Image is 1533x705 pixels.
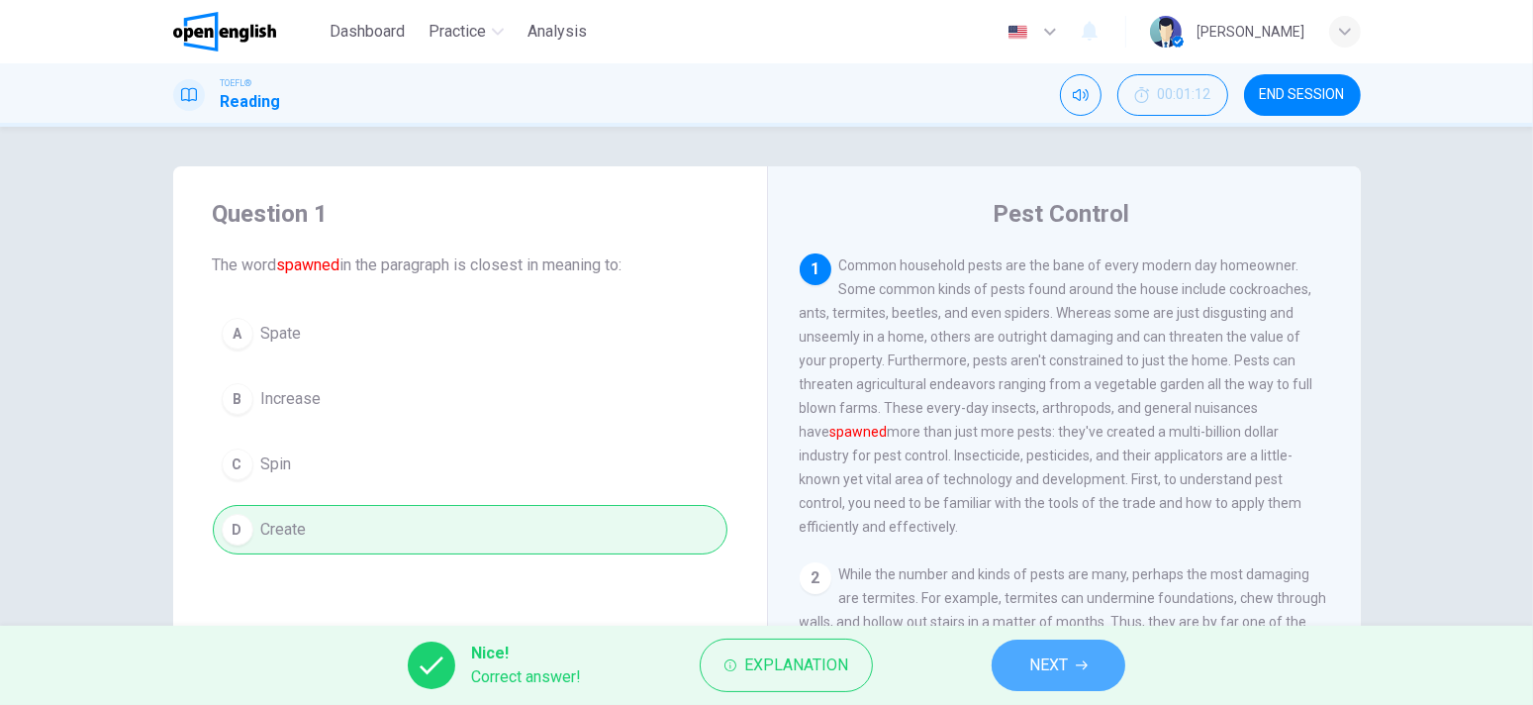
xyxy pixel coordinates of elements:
div: [PERSON_NAME] [1198,20,1305,44]
span: 00:01:12 [1158,87,1211,103]
button: 00:01:12 [1117,74,1228,116]
span: Explanation [744,652,848,679]
div: 2 [800,562,831,594]
font: spawned [830,424,888,440]
div: 1 [800,253,831,285]
h4: Pest Control [994,198,1130,230]
a: OpenEnglish logo [173,12,323,51]
span: Correct answer! [471,665,581,689]
button: Practice [421,14,512,50]
span: Dashboard [330,20,405,44]
span: TOEFL® [221,76,252,90]
h1: Reading [221,90,281,114]
h4: Question 1 [213,198,727,230]
button: Explanation [700,639,873,692]
span: Practice [429,20,486,44]
button: NEXT [992,640,1125,691]
div: Mute [1060,74,1102,116]
button: Dashboard [322,14,413,50]
span: NEXT [1029,652,1068,679]
span: Nice! [471,642,581,665]
span: END SESSION [1260,87,1345,103]
span: Analysis [527,20,587,44]
div: Hide [1117,74,1228,116]
span: Common household pests are the bane of every modern day homeowner. Some common kinds of pests fou... [800,257,1313,535]
font: spawned [277,255,340,274]
img: OpenEnglish logo [173,12,277,51]
button: Analysis [520,14,595,50]
span: The word in the paragraph is closest in meaning to: [213,253,727,277]
img: Profile picture [1150,16,1182,48]
img: en [1006,25,1030,40]
button: END SESSION [1244,74,1361,116]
